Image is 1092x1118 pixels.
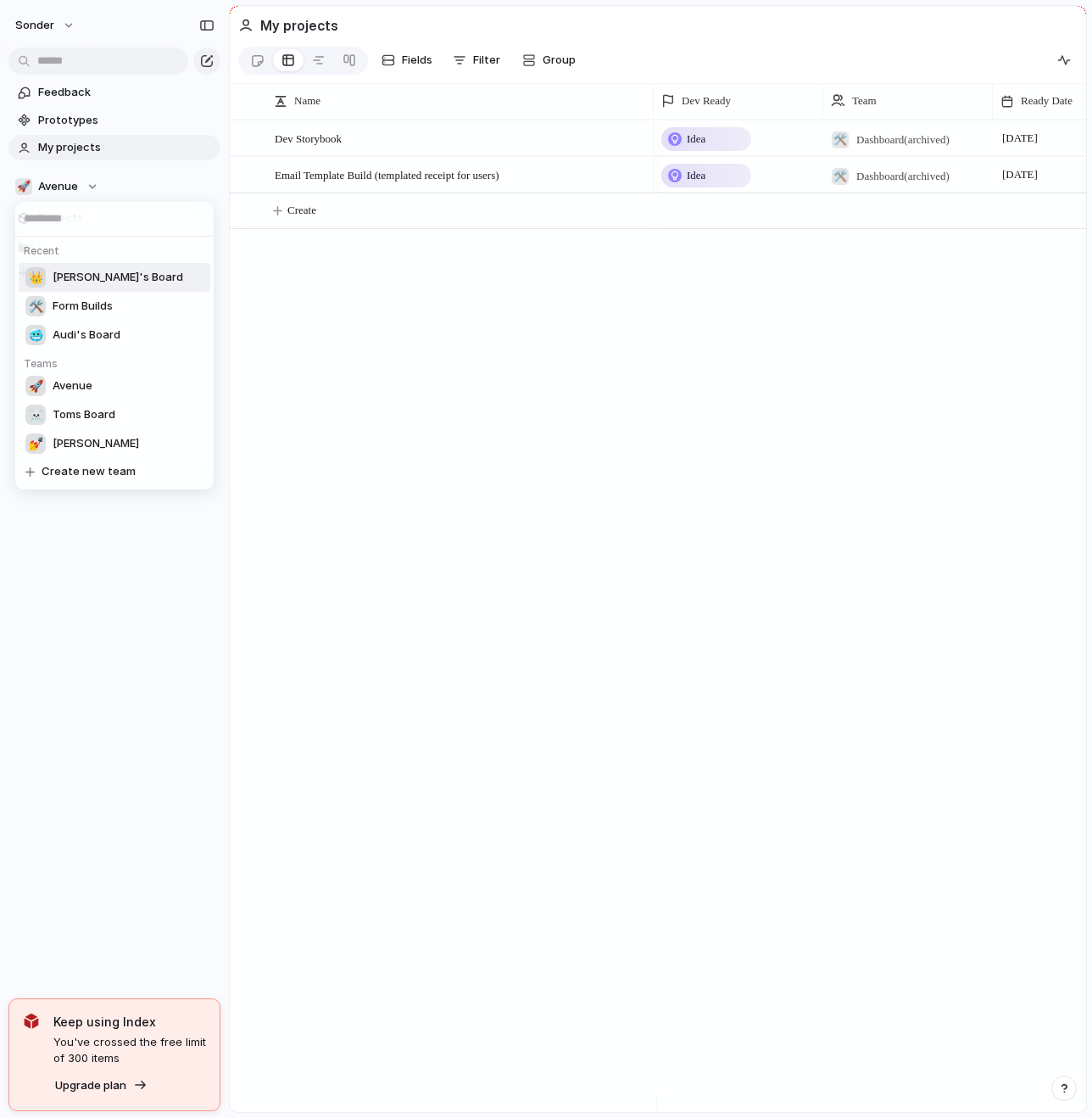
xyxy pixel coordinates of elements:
div: 🛠️ [25,296,46,316]
div: 🥶 [25,325,46,345]
span: [PERSON_NAME] [53,435,139,452]
span: Form Builds [53,298,113,315]
span: Create new team [42,463,136,480]
div: 💅 [25,433,46,454]
div: 👑 [25,267,46,288]
span: Avenue [53,377,92,394]
div: ☠️ [25,405,46,425]
span: [PERSON_NAME]'s Board [53,269,183,286]
div: 🚀 [25,376,46,396]
span: Toms Board [53,406,115,423]
h5: Recent [19,237,215,259]
h5: Teams [19,349,215,372]
span: Audi's Board [53,327,120,344]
